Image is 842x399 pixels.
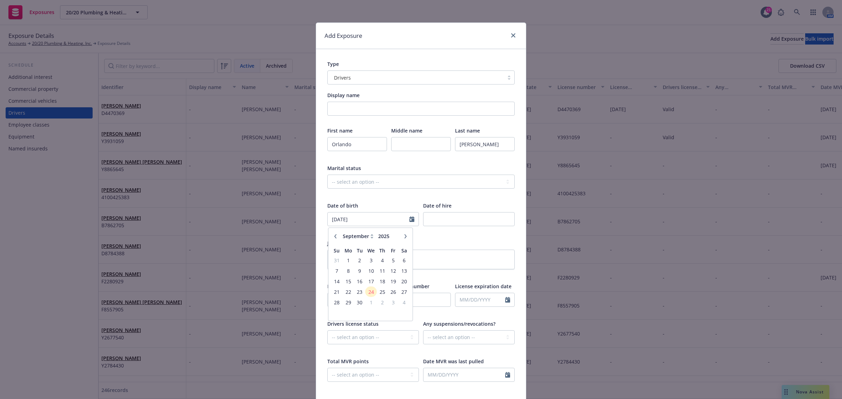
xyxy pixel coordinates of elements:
td: 19 [388,276,399,286]
td: 21 [331,286,342,297]
td: 30 [354,297,365,307]
td: 10 [365,265,377,276]
span: 2 [355,256,365,265]
td: 2 [377,297,388,307]
span: Date of birth [327,202,358,209]
td: 27 [399,286,410,297]
span: 23 [355,288,365,296]
td: 22 [342,286,354,297]
td: empty-day-cell [399,307,410,318]
svg: Calendar [409,216,414,222]
span: 3 [388,298,398,307]
svg: Calendar [505,297,510,303]
span: 3 [366,256,376,265]
span: 30 [355,298,365,307]
td: 8 [342,265,354,276]
span: 1 [343,256,353,265]
td: 23 [354,286,365,297]
td: 9 [354,265,365,276]
span: 24 [366,288,376,296]
span: Display name [327,92,360,99]
td: 20 [399,276,410,286]
input: MM/DD/YYYY [423,368,505,381]
span: Total MVR points [327,358,369,365]
span: Mo [345,247,352,254]
span: 20 [400,277,409,286]
td: 26 [388,286,399,297]
td: empty-day-cell [354,307,365,318]
span: Middle name [391,127,422,134]
span: License expiration date [455,283,512,290]
td: 4 [377,255,388,265]
span: 11 [377,266,387,275]
td: empty-day-cell [365,307,377,318]
span: 21 [332,288,341,296]
span: 7 [332,266,341,275]
input: MM/DD/YYYY [455,293,505,306]
span: 4 [377,256,387,265]
td: 31 [331,255,342,265]
span: Type [327,61,339,67]
span: 9 [355,266,365,275]
span: Date of hire [423,202,452,209]
td: 28 [331,297,342,307]
span: 5 [388,256,398,265]
span: 15 [343,277,353,286]
span: Fr [391,247,395,254]
span: First name [327,127,353,134]
td: empty-day-cell [388,307,399,318]
input: MM/DD/YYYY [328,212,409,226]
td: 12 [388,265,399,276]
span: 10 [366,266,376,275]
span: Any suspensions/revocations? [423,320,495,327]
td: 14 [331,276,342,286]
td: 24 [365,286,377,297]
span: 13 [400,266,409,275]
span: Sa [401,247,407,254]
span: 31 [332,256,341,265]
td: 25 [377,286,388,297]
td: 7 [331,265,342,276]
span: Date MVR was last pulled [423,358,484,365]
span: 27 [400,288,409,296]
span: 16 [355,277,365,286]
span: 18 [377,277,387,286]
span: Job duties [327,240,352,246]
span: Drivers [334,74,351,81]
td: 13 [399,265,410,276]
span: 1 [366,298,376,307]
span: 17 [366,277,376,286]
svg: Calendar [505,372,510,378]
span: We [367,247,375,254]
td: 29 [342,297,354,307]
span: Last name [455,127,480,134]
span: 8 [343,266,353,275]
span: License state [327,283,359,290]
td: 17 [365,276,377,286]
td: 3 [388,297,399,307]
td: 3 [365,255,377,265]
td: 5 [388,255,399,265]
span: 6 [400,256,409,265]
td: empty-day-cell [342,307,354,318]
span: 2 [377,298,387,307]
td: 11 [377,265,388,276]
td: 6 [399,255,410,265]
span: 26 [388,288,398,296]
span: 25 [377,288,387,296]
span: 19 [388,277,398,286]
td: 1 [365,297,377,307]
td: empty-day-cell [377,307,388,318]
span: Tu [357,247,363,254]
span: 22 [343,288,353,296]
a: close [509,31,517,40]
td: 1 [342,255,354,265]
span: Drivers [331,74,500,81]
span: 4 [400,298,409,307]
h1: Add Exposure [325,31,362,40]
td: 16 [354,276,365,286]
span: 14 [332,277,341,286]
span: Drivers license status [327,320,379,327]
